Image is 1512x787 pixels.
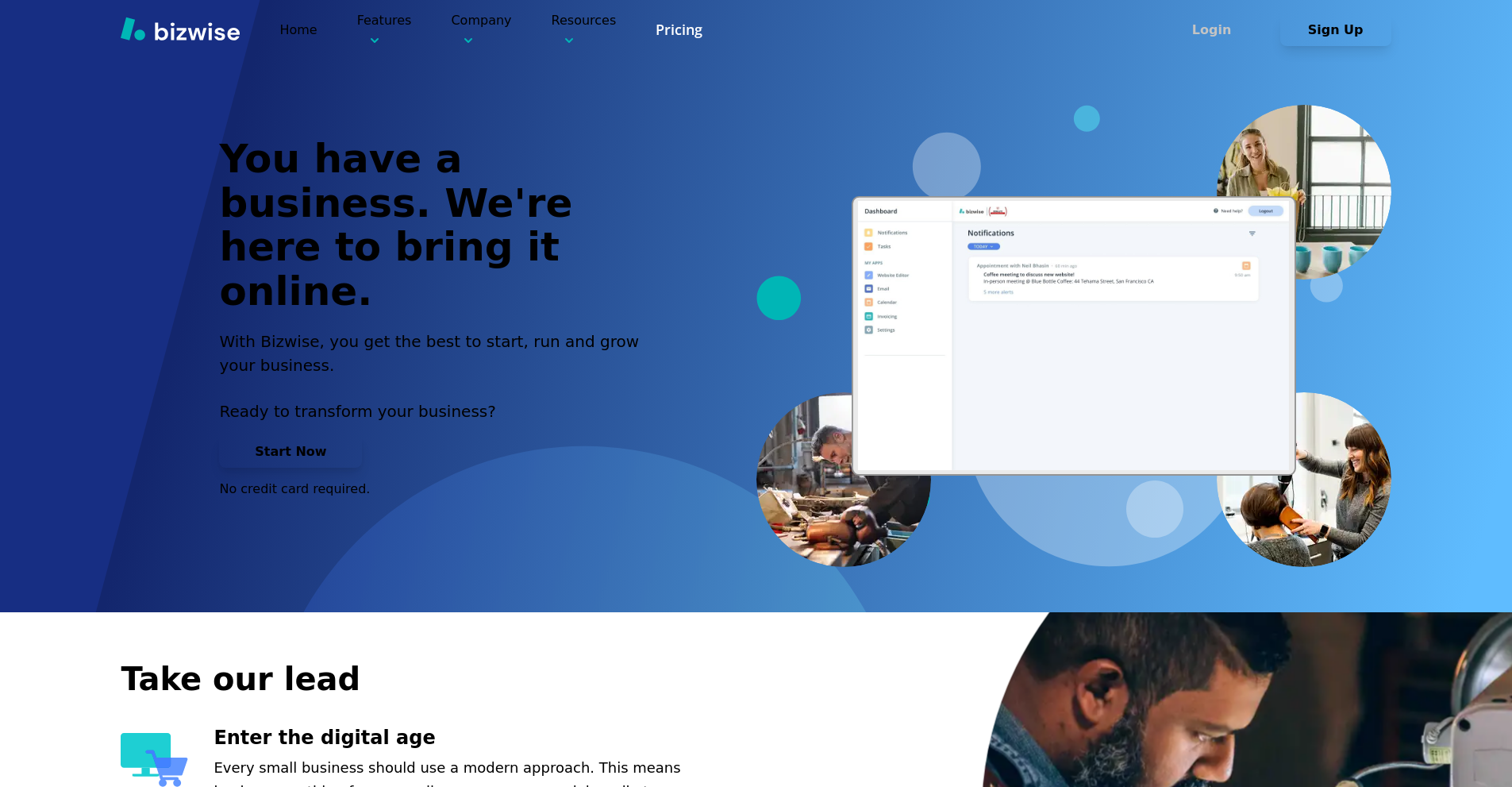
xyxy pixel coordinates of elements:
[219,444,362,459] a: Start Now
[121,17,240,41] img: Bizwise Logo
[656,20,702,40] a: Pricing
[219,330,657,377] h2: With Bizwise, you get the best to start, run and grow your business.
[219,137,657,314] h1: You have a business. We're here to bring it online.
[121,658,1311,700] h2: Take our lead
[219,399,657,423] p: Ready to transform your business?
[279,22,317,37] a: Home
[451,11,511,48] p: Company
[214,725,716,751] h3: Enter the digital age
[357,11,412,48] p: Features
[1156,22,1280,37] a: Login
[219,480,657,498] p: No credit card required.
[121,733,188,787] img: Enter the digital age Icon
[219,436,362,468] button: Start Now
[552,11,617,48] p: Resources
[1280,14,1391,46] button: Sign Up
[1280,22,1391,37] a: Sign Up
[1156,14,1268,46] button: Login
